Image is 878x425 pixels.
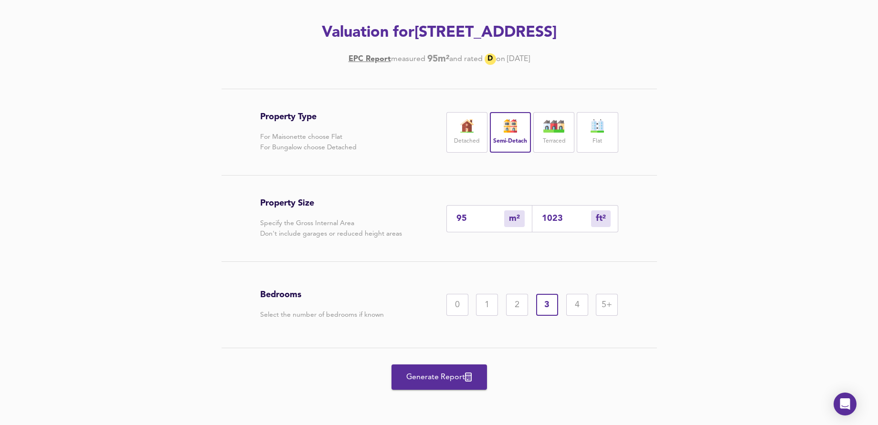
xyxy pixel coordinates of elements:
label: Flat [592,135,602,147]
label: Terraced [543,135,565,147]
h3: Bedrooms [260,290,384,300]
div: 3 [536,294,558,316]
a: EPC Report [349,54,391,64]
h2: Valuation for [STREET_ADDRESS] [169,22,709,43]
img: house-icon [455,119,479,133]
p: For Maisonette choose Flat For Bungalow choose Detached [260,132,357,153]
div: 4 [566,294,588,316]
div: Semi-Detach [490,112,531,153]
img: house-icon [542,119,566,133]
div: measured [391,54,425,64]
div: Detached [446,112,487,153]
div: Open Intercom Messenger [834,393,857,415]
div: Terraced [533,112,574,153]
div: m² [591,210,611,227]
h3: Property Type [260,112,357,122]
div: m² [504,210,525,227]
img: flat-icon [585,119,609,133]
div: and rated [449,54,483,64]
div: 0 [446,294,468,316]
label: Semi-Detach [493,135,527,147]
h3: Property Size [260,198,402,208]
div: Flat [577,112,618,153]
input: Sqft [542,214,591,224]
div: D [485,53,496,65]
span: Generate Report [401,371,477,384]
p: Select the number of bedrooms if known [260,310,384,320]
div: 2 [506,294,528,316]
button: Generate Report [391,364,487,390]
p: Specify the Gross Internal Area Don't include garages or reduced height areas [260,218,402,239]
div: 1 [476,294,498,316]
label: Detached [454,135,479,147]
b: 95 m² [427,54,449,64]
div: on [496,54,505,64]
input: Enter sqm [456,214,504,224]
div: [DATE] [349,53,530,65]
div: 5+ [596,294,618,316]
img: house-icon [498,119,522,133]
